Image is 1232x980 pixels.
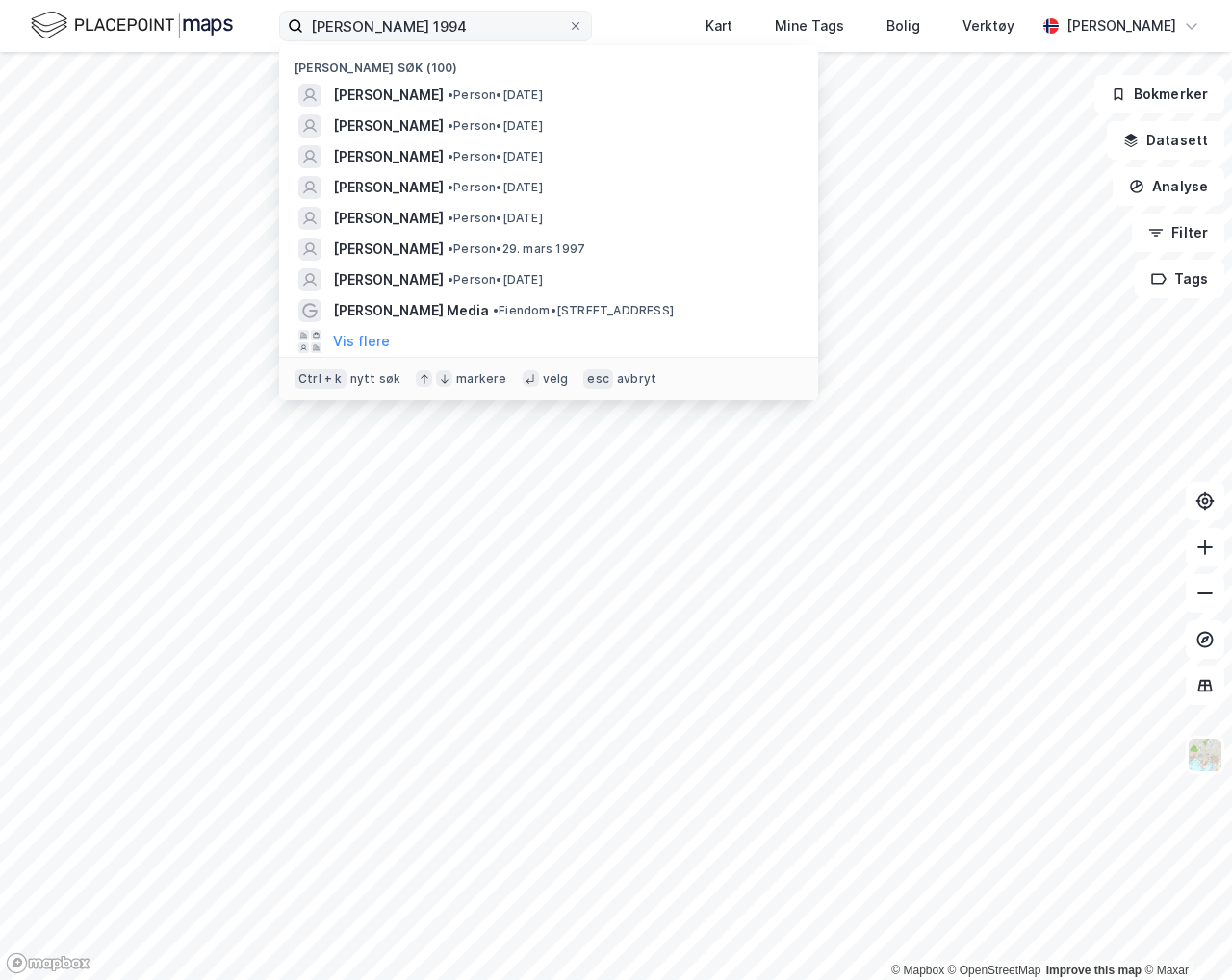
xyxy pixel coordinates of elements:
[448,241,585,257] span: Person • 29. mars 1997
[706,14,732,38] div: Kart
[775,14,844,38] div: Mine Tags
[295,369,346,389] div: Ctrl + k
[1136,888,1232,980] div: Kontrollprogram for chat
[948,964,1041,977] a: OpenStreetMap
[448,241,453,256] span: •
[1135,260,1224,298] button: Tags
[448,88,453,102] span: •
[333,299,489,322] span: [PERSON_NAME] Media
[448,88,543,103] span: Person • [DATE]
[1187,737,1223,773] img: Z
[1113,167,1224,206] button: Analyse
[448,211,543,226] span: Person • [DATE]
[1066,14,1176,38] div: [PERSON_NAME]
[543,371,569,387] div: velg
[333,207,444,230] span: [PERSON_NAME]
[448,211,453,225] span: •
[350,371,401,387] div: nytt søk
[493,303,674,318] span: Eiendom • [STREET_ADDRESS]
[1107,121,1224,160] button: Datasett
[6,952,90,974] a: Mapbox homepage
[583,369,613,389] div: esc
[303,12,568,40] input: Søk på adresse, matrikkel, gårdeiere, leietakere eller personer
[456,371,506,387] div: markere
[886,14,920,38] div: Bolig
[333,114,444,138] span: [PERSON_NAME]
[448,149,543,164] span: Person • [DATE]
[333,330,390,353] button: Vis flere
[617,371,656,387] div: avbryt
[448,118,453,133] span: •
[333,238,444,261] span: [PERSON_NAME]
[448,118,543,134] span: Person • [DATE]
[448,272,543,288] span: Person • [DATE]
[333,84,444,107] span: [PERSON_NAME]
[31,9,233,42] img: logo.f888ab2527a4732fd821a326f86c7f29.svg
[1046,964,1142,977] a: Improve this map
[333,268,444,291] span: [PERSON_NAME]
[1094,75,1224,113] button: Bokmerker
[962,14,1014,38] div: Verktøy
[279,45,818,80] div: [PERSON_NAME] søk (100)
[891,964,944,977] a: Mapbox
[333,145,444,168] span: [PERSON_NAME]
[1136,888,1232,980] iframe: Chat Widget
[493,303,499,317] span: •
[448,180,453,194] span: •
[448,272,453,287] span: •
[333,176,444,199] span: [PERSON_NAME]
[448,180,543,195] span: Person • [DATE]
[1132,214,1224,252] button: Filter
[448,149,453,163] span: •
